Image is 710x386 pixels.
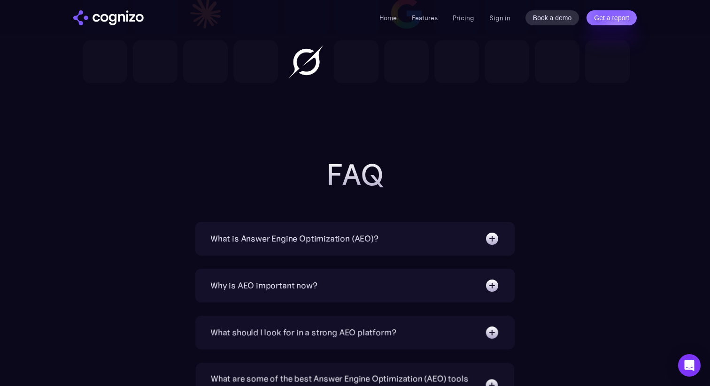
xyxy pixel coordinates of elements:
a: Home [379,14,397,22]
a: Features [412,14,438,22]
a: Book a demo [525,10,579,25]
div: Open Intercom Messenger [678,354,701,377]
a: home [73,10,144,25]
div: What should I look for in a strong AEO platform? [210,326,396,339]
a: Sign in [489,12,510,23]
img: cognizo logo [73,10,144,25]
a: Pricing [453,14,474,22]
a: Get a report [587,10,637,25]
div: What is Answer Engine Optimization (AEO)? [210,232,378,245]
h2: FAQ [167,158,543,192]
div: Why is AEO important now? [210,279,317,292]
